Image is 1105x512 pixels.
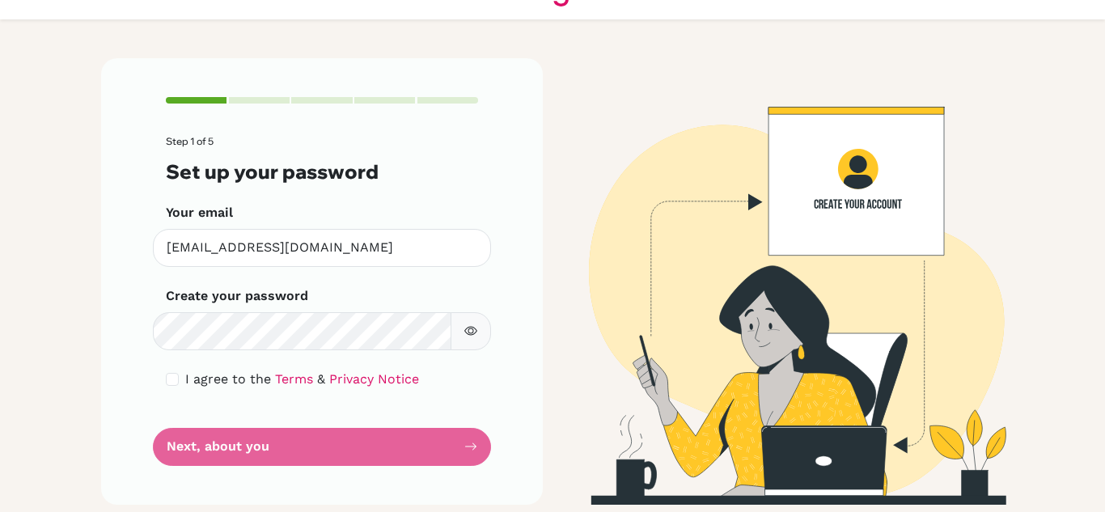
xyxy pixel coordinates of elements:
[166,286,308,306] label: Create your password
[329,371,419,387] a: Privacy Notice
[317,371,325,387] span: &
[275,371,313,387] a: Terms
[166,203,233,222] label: Your email
[153,229,491,267] input: Insert your email*
[185,371,271,387] span: I agree to the
[166,160,478,184] h3: Set up your password
[166,135,214,147] span: Step 1 of 5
